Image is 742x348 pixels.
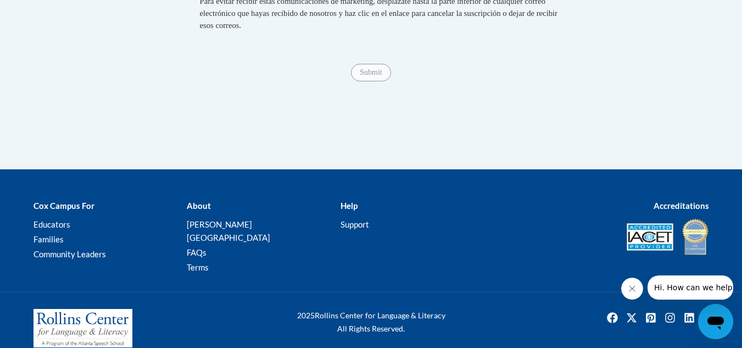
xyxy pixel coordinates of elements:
span: Hi. How can we help? [7,8,89,16]
b: Accreditations [654,201,709,211]
b: Help [341,201,358,211]
img: Instagram icon [661,309,679,327]
img: Facebook icon [604,309,621,327]
a: Twitter [623,309,640,327]
a: Families [34,234,64,244]
a: Facebook Group [700,309,717,327]
img: Facebook group icon [700,309,717,327]
b: About [187,201,211,211]
a: Pinterest [642,309,660,327]
img: LinkedIn icon [680,309,698,327]
a: Linkedin [680,309,698,327]
img: Rollins Center for Language & Literacy - A Program of the Atlanta Speech School [34,309,132,347]
img: Twitter icon [623,309,640,327]
input: Submit [351,64,390,81]
img: Pinterest icon [642,309,660,327]
b: Cox Campus For [34,201,94,211]
a: Instagram [661,309,679,327]
iframe: Close message [621,278,643,300]
iframe: Button to launch messaging window [698,304,733,339]
a: Educators [34,219,70,229]
iframe: Message from company [648,275,733,300]
img: Accredited IACET® Provider [627,223,673,251]
a: FAQs [187,247,207,257]
a: [PERSON_NAME][GEOGRAPHIC_DATA] [187,219,270,242]
span: 2025 [297,311,315,320]
img: IDA® Accredited [682,218,709,256]
a: Terms [187,262,209,272]
a: Community Leaders [34,249,106,259]
div: Rollins Center for Language & Literacy All Rights Reserved. [256,309,487,335]
a: Support [341,219,369,229]
a: Facebook [604,309,621,327]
